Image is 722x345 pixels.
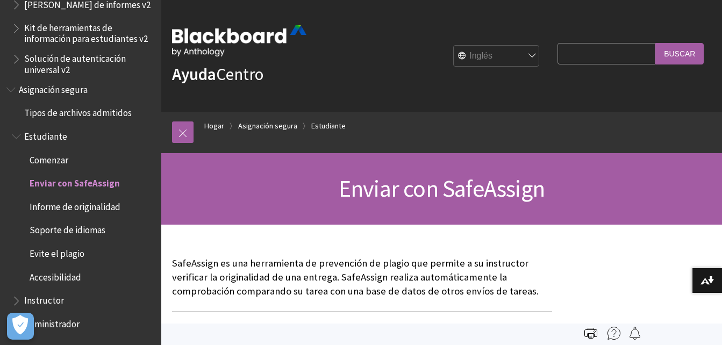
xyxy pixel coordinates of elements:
span: Administrador [24,315,80,329]
span: Accesibilidad [30,268,81,283]
a: Asignación segura [238,119,297,133]
span: Tipos de archivos admitidos [24,104,132,118]
span: Enviar con SafeAssign [339,174,545,203]
span: Kit de herramientas de información para estudiantes v2 [24,19,154,45]
p: SafeAssign es una herramienta de prevención de plagio que permite a su instructor verificar la or... [172,256,552,299]
img: Siga esta página [628,327,641,340]
a: Hogar [204,119,224,133]
img: Pizarra de Anthology [172,25,306,56]
span: Comenzar [30,151,68,166]
span: Enviar con SafeAssign [30,174,120,189]
span: Asignación segura [19,81,88,95]
a: AyudaCentro [172,63,263,85]
span: Informe de originalidad [30,198,120,212]
span: Soporte de idiomas [30,221,105,236]
span: Instructor [24,292,64,306]
span: Evite el plagio [30,245,84,259]
span: Estudiante [24,127,67,142]
select: Selector de idioma del sitio [454,46,540,67]
strong: Ayuda [172,63,216,85]
input: Buscar [655,43,704,64]
img: Impresión [584,327,597,340]
button: Abrir preferencias [7,313,34,340]
a: Estudiante [311,119,346,133]
img: Más ayuda [607,327,620,340]
nav: Esquema del libro para Blackboard SafeAssign [6,81,155,333]
span: Solución de autenticación universal v2 [24,50,154,75]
